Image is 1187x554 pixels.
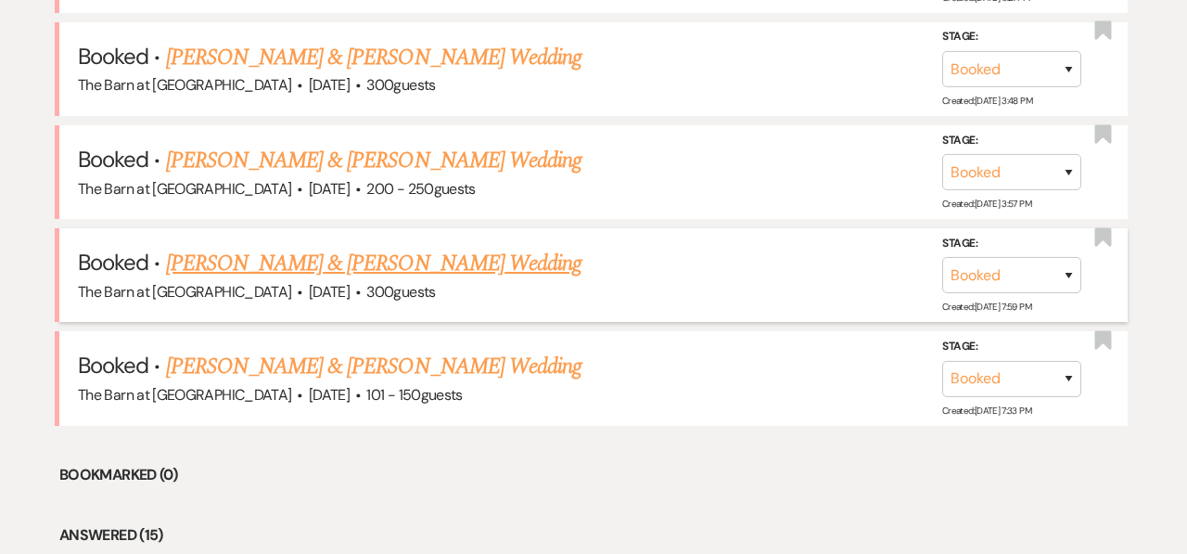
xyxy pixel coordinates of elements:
label: Stage: [942,27,1081,47]
span: [DATE] [309,179,350,199]
span: The Barn at [GEOGRAPHIC_DATA] [78,179,291,199]
label: Stage: [942,337,1081,357]
a: [PERSON_NAME] & [PERSON_NAME] Wedding [166,247,581,280]
span: Created: [DATE] 3:48 PM [942,95,1032,107]
label: Stage: [942,234,1081,254]
span: [DATE] [309,282,350,302]
span: The Barn at [GEOGRAPHIC_DATA] [78,75,291,95]
a: [PERSON_NAME] & [PERSON_NAME] Wedding [166,144,581,177]
a: [PERSON_NAME] & [PERSON_NAME] Wedding [166,350,581,383]
span: 300 guests [366,75,435,95]
li: Answered (15) [59,523,1128,548]
span: [DATE] [309,75,350,95]
span: Created: [DATE] 7:33 PM [942,405,1031,417]
span: The Barn at [GEOGRAPHIC_DATA] [78,282,291,302]
span: Booked [78,248,148,277]
span: Created: [DATE] 7:59 PM [942,301,1031,313]
span: 300 guests [366,282,435,302]
span: The Barn at [GEOGRAPHIC_DATA] [78,385,291,405]
span: [DATE] [309,385,350,405]
span: Booked [78,145,148,174]
span: 101 - 150 guests [366,385,462,405]
a: [PERSON_NAME] & [PERSON_NAME] Wedding [166,41,581,74]
span: Booked [78,351,148,380]
span: Booked [78,42,148,71]
li: Bookmarked (0) [59,463,1128,487]
span: Created: [DATE] 3:57 PM [942,198,1031,210]
label: Stage: [942,131,1081,151]
span: 200 - 250 guests [366,179,475,199]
